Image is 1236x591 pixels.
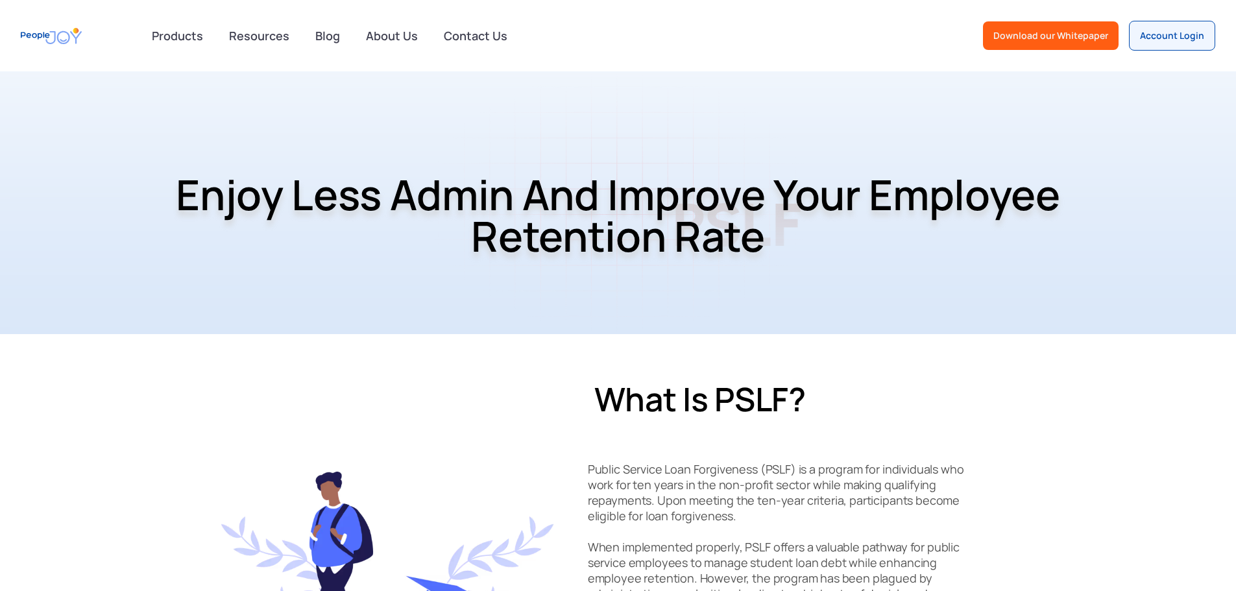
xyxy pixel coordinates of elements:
[436,21,515,50] a: Contact Us
[993,29,1108,42] div: Download our Whitepaper
[1129,21,1215,51] a: Account Login
[983,21,1119,50] a: Download our Whitepaper
[1140,29,1204,42] div: Account Login
[594,380,966,418] h2: What is PSLF?
[221,21,297,50] a: Resources
[144,23,211,49] div: Products
[308,21,348,50] a: Blog
[21,21,82,51] a: home
[358,21,426,50] a: About Us
[138,140,1098,291] h1: Enjoy Less Admin and Improve Your Employee Retention Rate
